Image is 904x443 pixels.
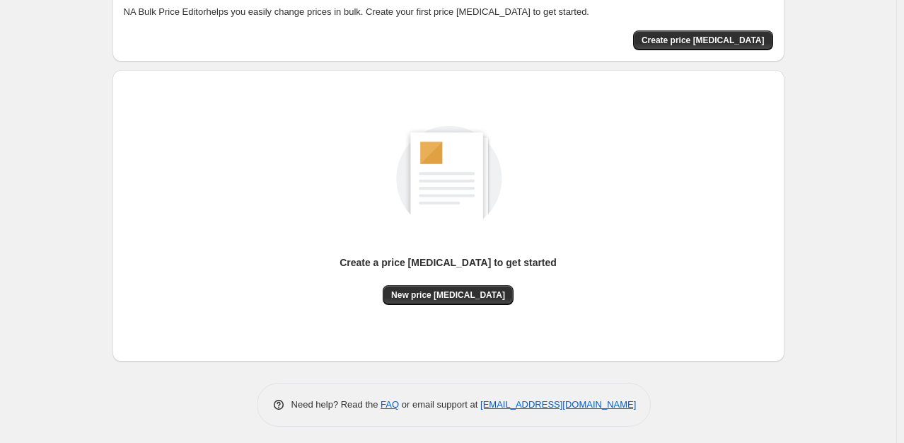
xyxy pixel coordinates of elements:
span: New price [MEDICAL_DATA] [391,289,505,301]
p: Create a price [MEDICAL_DATA] to get started [340,255,557,270]
button: Create price change job [633,30,773,50]
button: New price [MEDICAL_DATA] [383,285,514,305]
span: or email support at [399,399,480,410]
p: NA Bulk Price Editor helps you easily change prices in bulk. Create your first price [MEDICAL_DAT... [124,5,773,19]
a: [EMAIL_ADDRESS][DOMAIN_NAME] [480,399,636,410]
a: FAQ [381,399,399,410]
span: Create price [MEDICAL_DATA] [642,35,765,46]
span: Need help? Read the [291,399,381,410]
